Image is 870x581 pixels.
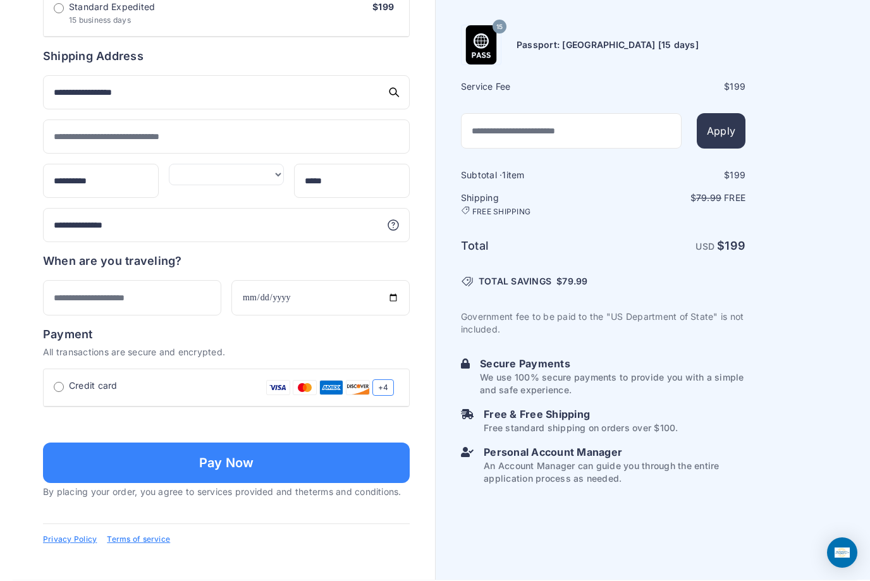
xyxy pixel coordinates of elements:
p: $ [604,192,745,205]
h6: Passport: [GEOGRAPHIC_DATA] [15 days] [517,39,699,52]
h6: Shipping [461,192,602,217]
span: TOTAL SAVINGS [479,276,551,288]
p: All transactions are secure and encrypted. [43,346,410,359]
div: $ [604,169,745,182]
img: Product Name [462,26,501,65]
h6: Service Fee [461,81,602,94]
div: $ [604,81,745,94]
p: By placing your order, you agree to services provided and the . [43,486,410,499]
h6: Total [461,238,602,255]
span: $199 [372,2,394,13]
strong: $ [717,240,745,253]
p: Government fee to be paid to the "US Department of State" is not included. [461,311,745,336]
span: +4 [372,380,394,396]
a: Terms of service [107,535,170,545]
h6: Subtotal · item [461,169,602,182]
h6: Secure Payments [480,357,745,372]
span: 79.99 [696,193,721,204]
span: FREE SHIPPING [472,207,530,217]
img: Mastercard [293,380,317,396]
svg: More information [387,219,400,232]
button: Apply [697,114,745,149]
a: Privacy Policy [43,535,97,545]
span: 199 [730,170,745,181]
span: 15 business days [69,16,131,25]
button: Pay Now [43,443,410,484]
h6: Payment [43,326,410,344]
span: 199 [725,240,745,253]
h6: Personal Account Manager [484,445,745,460]
p: An Account Manager can guide you through the entire application process as needed. [484,460,745,486]
span: Credit card [69,380,118,393]
img: Visa Card [266,380,290,396]
span: Standard Expedited [69,1,155,14]
a: terms and conditions [309,487,399,498]
span: $ [556,276,587,288]
img: Amex [319,380,343,396]
div: Open Intercom Messenger [827,538,857,568]
h6: When are you traveling? [43,253,182,271]
img: Discover [346,380,370,396]
p: Free standard shipping on orders over $100. [484,422,678,435]
span: 1 [502,170,506,181]
span: 79.99 [562,276,587,287]
span: 15 [496,19,503,35]
h6: Free & Free Shipping [484,407,678,422]
h6: Shipping Address [43,48,410,66]
span: 199 [730,82,745,92]
span: USD [695,242,714,252]
span: Free [724,193,745,204]
p: We use 100% secure payments to provide you with a simple and safe experience. [480,372,745,397]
